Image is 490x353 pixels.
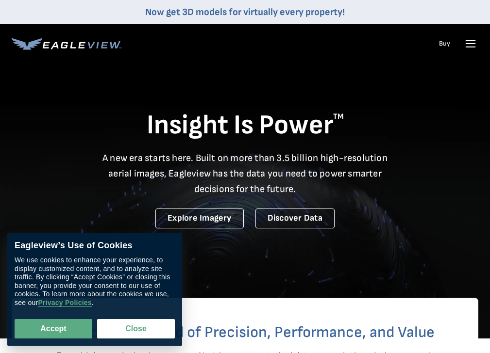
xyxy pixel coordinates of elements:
h1: Insight Is Power [12,109,478,143]
sup: TM [333,112,344,121]
button: Close [97,319,175,338]
h2: A Distinctive Blend of Precision, Performance, and Value [51,325,439,340]
a: Explore Imagery [155,209,244,228]
div: Eagleview’s Use of Cookies [15,241,175,251]
div: We use cookies to enhance your experience, to display customized content, and to analyze site tra... [15,256,175,307]
a: Discover Data [255,209,335,228]
a: Privacy Policies [38,299,91,307]
p: A new era starts here. Built on more than 3.5 billion high-resolution aerial images, Eagleview ha... [97,150,394,197]
a: Now get 3D models for virtually every property! [145,6,345,18]
button: Accept [15,319,92,338]
a: Buy [439,39,450,48]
